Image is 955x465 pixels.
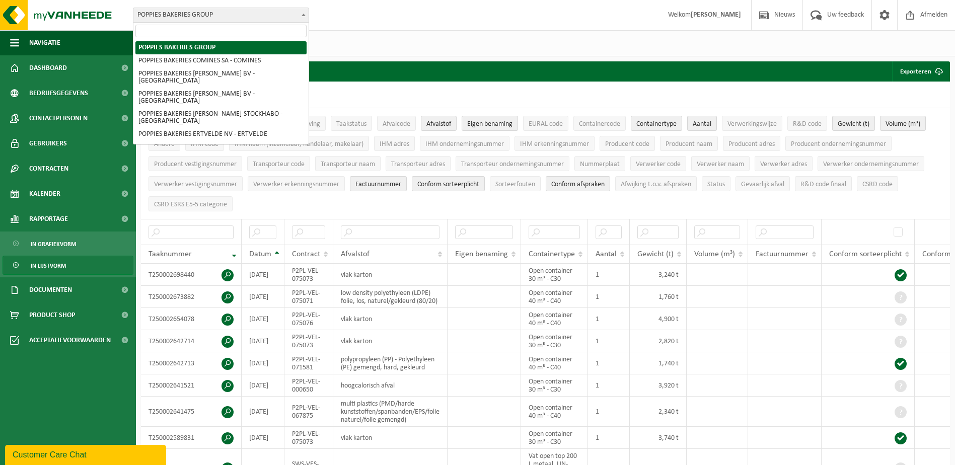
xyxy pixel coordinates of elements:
td: Open container 30 m³ - C30 [521,374,588,397]
span: Conform sorteerplicht [417,181,479,188]
td: T250002654078 [141,308,242,330]
td: vlak karton [333,427,448,449]
span: Transporteur naam [321,161,375,168]
button: Transporteur codeTransporteur code: Activate to sort [247,156,310,171]
li: POPPIES BAKERIES NV - ZONNEBEKE [135,141,307,154]
td: polypropyleen (PP) - Polyethyleen (PE) gemengd, hard, gekleurd [333,352,448,374]
button: CSRD ESRS E5-5 categorieCSRD ESRS E5-5 categorie: Activate to sort [149,196,233,211]
span: Conform afspraken [551,181,605,188]
td: 3,920 t [630,374,687,397]
span: Factuurnummer [756,250,809,258]
button: Gewicht (t)Gewicht (t): Activate to sort [832,116,875,131]
td: [DATE] [242,286,284,308]
td: P2PL-VEL-067875 [284,397,333,427]
td: T250002673882 [141,286,242,308]
button: ContainertypeContainertype: Activate to sort [631,116,682,131]
span: Aantal [596,250,617,258]
button: IHM adresIHM adres: Activate to sort [374,136,415,151]
span: Sorteerfouten [495,181,535,188]
td: Open container 40 m³ - C40 [521,397,588,427]
li: POPPIES BAKERIES [PERSON_NAME]-STOCKHABO - [GEOGRAPHIC_DATA] [135,108,307,128]
td: 1 [588,374,630,397]
td: vlak karton [333,330,448,352]
td: vlak karton [333,308,448,330]
span: Verwerker code [636,161,681,168]
button: R&D codeR&amp;D code: Activate to sort [787,116,827,131]
span: POPPIES BAKERIES GROUP [133,8,309,23]
span: IHM ondernemingsnummer [425,140,504,148]
span: Verwerker vestigingsnummer [154,181,237,188]
button: SorteerfoutenSorteerfouten: Activate to sort [490,176,541,191]
span: Nummerplaat [580,161,620,168]
td: 2,820 t [630,330,687,352]
button: Afwijking t.o.v. afsprakenAfwijking t.o.v. afspraken: Activate to sort [615,176,697,191]
td: vlak karton [333,264,448,286]
button: StatusStatus: Activate to sort [702,176,730,191]
button: TaakstatusTaakstatus: Activate to sort [331,116,372,131]
td: P2PL-VEL-075071 [284,286,333,308]
span: Verwerkingswijze [727,120,777,128]
button: NummerplaatNummerplaat: Activate to sort [574,156,625,171]
span: Afwijking t.o.v. afspraken [621,181,691,188]
span: Contactpersonen [29,106,88,131]
span: Gewicht (t) [637,250,674,258]
button: ContainercodeContainercode: Activate to sort [573,116,626,131]
button: Volume (m³)Volume (m³): Activate to sort [880,116,926,131]
td: 2,340 t [630,397,687,427]
button: IHM ondernemingsnummerIHM ondernemingsnummer: Activate to sort [420,136,509,151]
span: Taakstatus [336,120,366,128]
span: Verwerker ondernemingsnummer [823,161,919,168]
li: POPPIES BAKERIES GROUP [135,41,307,54]
span: Producent adres [728,140,775,148]
td: [DATE] [242,264,284,286]
button: Transporteur naamTransporteur naam: Activate to sort [315,156,381,171]
span: Producent naam [666,140,712,148]
span: Gewicht (t) [838,120,869,128]
span: Aantal [693,120,711,128]
span: Containertype [529,250,575,258]
span: Bedrijfsgegevens [29,81,88,106]
button: Verwerker naamVerwerker naam: Activate to sort [691,156,750,171]
td: [DATE] [242,374,284,397]
td: P2PL-VEL-071581 [284,352,333,374]
td: 1 [588,286,630,308]
span: EURAL code [529,120,563,128]
span: Eigen benaming [467,120,512,128]
span: Factuurnummer [355,181,401,188]
button: AantalAantal: Activate to sort [687,116,717,131]
span: Product Shop [29,302,75,328]
button: Verwerker erkenningsnummerVerwerker erkenningsnummer: Activate to sort [248,176,345,191]
button: Verwerker vestigingsnummerVerwerker vestigingsnummer: Activate to sort [149,176,243,191]
td: hoogcalorisch afval [333,374,448,397]
button: CSRD codeCSRD code: Activate to sort [857,176,898,191]
td: T250002642713 [141,352,242,374]
td: 1,760 t [630,286,687,308]
button: Producent adresProducent adres: Activate to sort [723,136,780,151]
td: [DATE] [242,397,284,427]
td: P2PL-VEL-075073 [284,330,333,352]
span: Contracten [29,156,68,181]
span: Contract [292,250,320,258]
td: Open container 30 m³ - C30 [521,264,588,286]
span: Transporteur adres [391,161,445,168]
span: Status [707,181,725,188]
button: R&D code finaalR&amp;D code finaal: Activate to sort [795,176,852,191]
td: [DATE] [242,308,284,330]
button: Producent vestigingsnummerProducent vestigingsnummer: Activate to sort [149,156,242,171]
td: low density polyethyleen (LDPE) folie, los, naturel/gekleurd (80/20) [333,286,448,308]
td: 3,740 t [630,427,687,449]
td: P2PL-VEL-075073 [284,427,333,449]
iframe: chat widget [5,443,168,465]
td: Open container 40 m³ - C40 [521,352,588,374]
a: In lijstvorm [3,256,133,275]
span: Taaknummer [149,250,192,258]
td: 1 [588,308,630,330]
span: Eigen benaming [455,250,508,258]
span: Containercode [579,120,620,128]
button: Producent naamProducent naam: Activate to sort [660,136,718,151]
td: P2PL-VEL-075076 [284,308,333,330]
td: T250002698440 [141,264,242,286]
button: Conform afspraken : Activate to sort [546,176,610,191]
span: Volume (m³) [886,120,920,128]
